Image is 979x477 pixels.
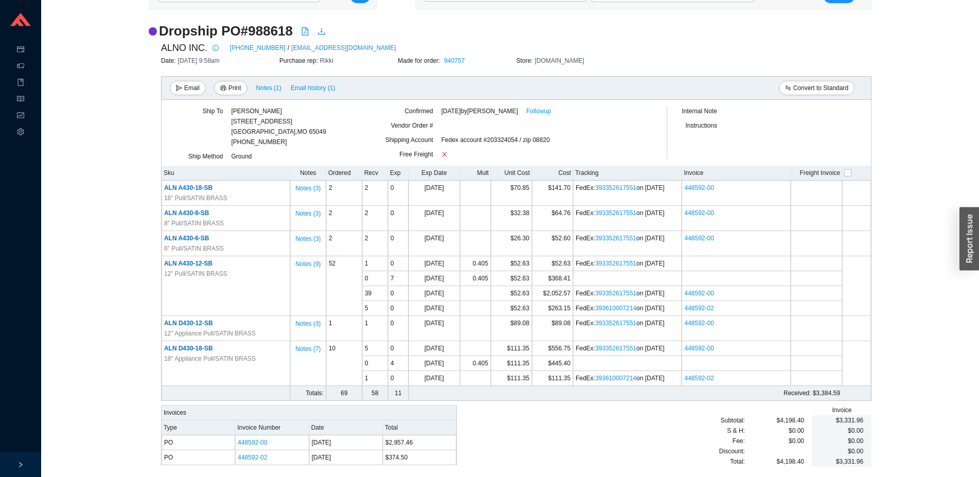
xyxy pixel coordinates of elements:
[17,92,24,108] span: read
[460,386,842,401] td: $3,384.59
[326,256,362,316] td: 52
[238,439,267,446] a: 448592-00
[491,181,532,206] td: $70.85
[576,290,665,297] span: FedEx : on [DATE]
[164,354,256,364] span: 18" Appliance Pull/SATIN BRASS
[532,256,573,271] td: $52.63
[532,341,573,356] td: $556.75
[279,57,320,64] span: Purchase rep:
[595,184,636,191] a: 393352617551
[821,456,863,467] div: $3,331.96
[17,42,24,59] span: credit-card
[295,234,321,244] span: Notes ( 3 )
[491,286,532,301] td: $52.63
[408,166,460,181] th: Exp Date
[291,83,335,93] span: Email history (1)
[164,168,288,178] div: Sku
[326,386,362,401] td: 69
[682,166,791,181] th: Invoice
[848,437,863,445] span: $0.00
[317,27,326,36] span: download
[17,125,24,141] span: setting
[532,181,573,206] td: $141.70
[362,271,388,286] td: 0
[17,75,24,92] span: book
[365,375,368,382] span: 1
[388,316,408,341] td: 0
[491,316,532,341] td: $89.08
[230,43,286,53] a: [PHONE_NUMBER]
[164,320,213,327] span: ALN D430-12-SB
[159,22,293,40] h2: Dropship PO # 988618
[526,106,551,116] a: Followup
[383,435,456,450] td: $2,957.46
[365,290,371,297] span: 39
[326,231,362,256] td: 2
[791,166,842,181] th: Freight Invoice
[295,318,321,325] button: Notes (3)
[365,305,368,312] span: 5
[17,108,24,125] span: fund
[164,243,224,254] span: 6" Pull/SATIN BRASS
[164,269,227,279] span: 12" Pull/SATIN BRASS
[745,426,804,436] div: $0.00
[362,386,388,401] td: 58
[460,356,491,371] td: 0.405
[326,166,362,181] th: Ordered
[290,166,326,181] th: Notes
[595,305,636,312] a: 393610007214
[532,371,573,386] td: $111.35
[164,218,224,228] span: 8" Pull/SATIN BRASS
[408,341,460,356] td: [DATE]
[684,375,714,382] a: 448592-02
[188,153,223,160] span: Ship Method
[721,415,745,426] span: Subtotal:
[441,135,638,149] div: Fedex account #203324054 / zip 08820
[388,181,408,206] td: 0
[162,405,457,420] div: Invoices
[301,27,309,38] a: file-pdf
[220,85,226,92] span: printer
[532,231,573,256] td: $52.60
[388,386,408,401] td: 11
[164,184,212,191] span: ALN A430-18-SB
[745,415,804,426] div: $4,198.40
[682,108,717,115] span: Internal Note
[309,450,383,465] td: [DATE]
[184,83,200,93] span: Email
[398,57,442,64] span: Made for order:
[326,206,362,231] td: 2
[684,290,714,297] a: 448592-00
[176,85,182,92] span: send
[441,106,518,116] span: [DATE] by [PERSON_NAME]
[295,208,321,219] span: Notes ( 3 )
[491,256,532,271] td: $52.63
[170,81,206,95] button: sendEmail
[164,345,213,352] span: ALN D430-18-SB
[388,371,408,386] td: 0
[301,27,309,36] span: file-pdf
[595,290,636,297] a: 393352617551
[306,390,324,397] span: Totals:
[595,235,636,242] a: 393352617551
[460,271,491,286] td: 0.405
[326,181,362,206] td: 2
[532,316,573,341] td: $89.08
[408,301,460,316] td: [DATE]
[408,256,460,271] td: [DATE]
[309,420,383,435] th: Date
[573,166,682,181] th: Tracking
[362,166,388,181] th: Recv
[408,181,460,206] td: [DATE]
[535,57,584,64] span: [DOMAIN_NAME]
[388,341,408,356] td: 0
[532,286,573,301] td: $2,052.57
[162,420,235,435] th: Type
[576,260,665,267] span: FedEx : on [DATE]
[164,328,256,339] span: 12" Appliance Pull/SATIN BRASS
[295,259,321,269] span: Notes ( 9 )
[365,345,368,352] span: 5
[821,426,863,436] div: $0.00
[326,341,362,386] td: 10
[365,209,368,217] span: 2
